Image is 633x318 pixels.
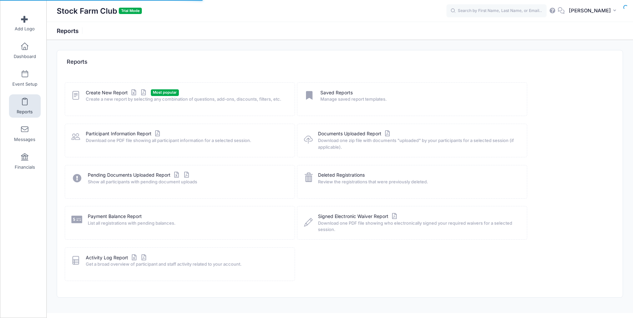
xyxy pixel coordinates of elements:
[9,94,41,118] a: Reports
[67,53,87,72] h4: Reports
[151,89,179,96] span: Most popular
[15,26,35,32] span: Add Logo
[9,122,41,145] a: Messages
[88,172,191,179] a: Pending Documents Uploaded Report
[86,96,286,103] span: Create a new report by selecting any combination of questions, add-ons, discounts, filters, etc.
[86,130,162,137] a: Participant Information Report
[318,130,391,137] a: Documents Uploaded Report
[57,3,142,19] h1: Stock Farm Club
[88,179,286,185] span: Show all participants with pending document uploads
[318,213,398,220] a: Signed Electronic Waiver Report
[14,137,35,142] span: Messages
[14,54,36,59] span: Dashboard
[318,220,518,233] span: Download one PDF file showing who electronically signed your required waivers for a selected sess...
[86,137,286,144] span: Download one PDF file showing all participant information for a selected session.
[9,150,41,173] a: Financials
[9,39,41,62] a: Dashboard
[9,67,41,90] a: Event Setup
[119,8,142,14] span: Trial Mode
[57,27,84,34] h1: Reports
[565,3,623,19] button: [PERSON_NAME]
[569,7,611,14] span: [PERSON_NAME]
[320,96,519,103] span: Manage saved report templates.
[88,220,286,227] span: List all registrations with pending balances.
[86,254,148,261] a: Activity Log Report
[86,261,286,268] span: Get a broad overview of participant and staff activity related to your account.
[17,109,33,115] span: Reports
[320,89,353,96] a: Saved Reports
[88,213,142,220] a: Payment Balance Report
[318,137,518,150] span: Download one zip file with documents "uploaded" by your participants for a selected session (if a...
[9,11,41,35] a: Add Logo
[318,179,518,185] span: Review the registrations that were previously deleted.
[12,81,37,87] span: Event Setup
[318,172,365,179] a: Deleted Registrations
[446,4,547,18] input: Search by First Name, Last Name, or Email...
[86,89,148,96] a: Create New Report
[15,164,35,170] span: Financials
